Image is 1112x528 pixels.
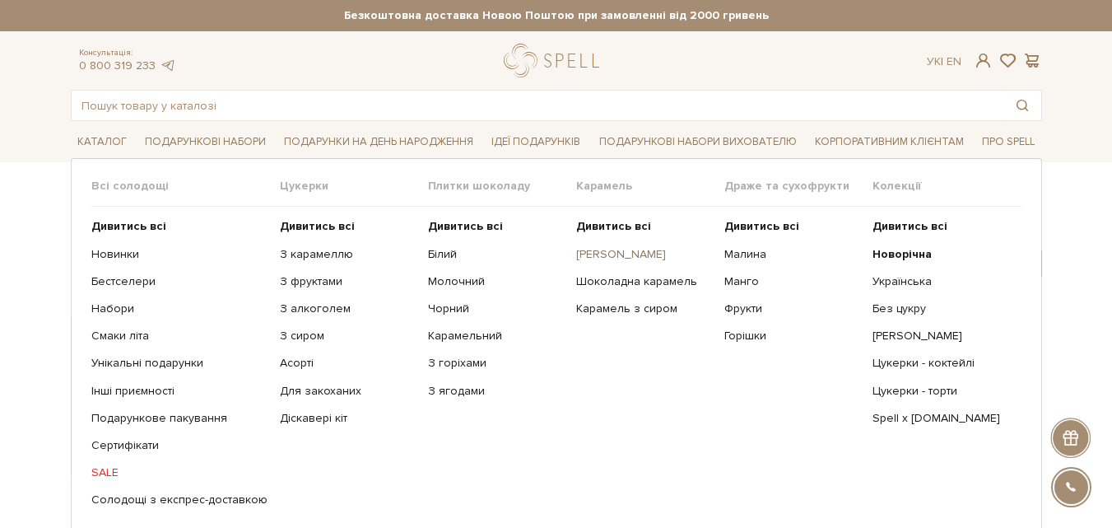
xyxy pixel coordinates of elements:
a: Чорний [428,301,564,316]
a: telegram [160,58,176,72]
a: Новорічна [872,247,1008,262]
a: Молочний [428,274,564,289]
span: Цукерки [280,179,428,194]
b: Дивитись всі [724,219,799,233]
a: Карамельний [428,329,564,343]
a: Бестселери [91,274,268,289]
span: Плитки шоколаду [428,179,576,194]
a: Про Spell [975,129,1041,155]
a: 0 800 319 233 [79,58,156,72]
a: З горіхами [428,356,564,371]
a: З ягодами [428,384,564,399]
span: Карамель [576,179,724,194]
a: З карамеллю [280,247,416,262]
a: Манго [724,274,860,289]
a: [PERSON_NAME] [576,247,712,262]
b: Дивитись всі [872,219,947,233]
a: З сиром [280,329,416,343]
a: [PERSON_NAME] [872,329,1008,343]
button: Пошук товару у каталозі [1003,91,1041,120]
a: Інші приємності [91,384,268,399]
input: Пошук товару у каталозі [72,91,1003,120]
a: Каталог [71,129,133,155]
a: Цукерки - торти [872,384,1008,399]
a: Білий [428,247,564,262]
b: Дивитись всі [428,219,503,233]
a: Дивитись всі [428,219,564,234]
a: Набори [91,301,268,316]
a: Подарункові набори [138,129,272,155]
span: | [941,54,943,68]
a: Дивитись всі [576,219,712,234]
a: logo [504,44,607,77]
a: Дивитись всі [280,219,416,234]
a: Для закоханих [280,384,416,399]
a: Ідеї подарунків [485,129,587,155]
b: Новорічна [872,247,932,261]
a: З алкоголем [280,301,416,316]
a: SALE [91,465,268,480]
a: Подарункові набори вихователю [593,128,803,156]
a: Без цукру [872,301,1008,316]
a: Шоколадна карамель [576,274,712,289]
span: Драже та сухофрукти [724,179,872,194]
a: En [947,54,961,68]
a: З фруктами [280,274,416,289]
a: Діскавері кіт [280,411,416,426]
a: Новинки [91,247,268,262]
b: Дивитись всі [280,219,355,233]
span: Колекції [872,179,1021,194]
span: Консультація: [79,48,176,58]
a: Подарункове пакування [91,411,268,426]
a: Подарунки на День народження [277,129,480,155]
a: Солодощі з експрес-доставкою [91,493,268,507]
a: Цукерки - коктейлі [872,356,1008,371]
strong: Безкоштовна доставка Новою Поштою при замовленні від 2000 гривень [71,8,1042,23]
span: Всі солодощі [91,179,280,194]
b: Дивитись всі [91,219,166,233]
a: Карамель з сиром [576,301,712,316]
b: Дивитись всі [576,219,651,233]
a: Дивитись всі [724,219,860,234]
a: Дивитись всі [91,219,268,234]
a: Сертифікати [91,438,268,453]
a: Горішки [724,329,860,343]
a: Дивитись всі [872,219,1008,234]
a: Українська [872,274,1008,289]
a: Смаки літа [91,329,268,343]
div: Ук [927,54,961,69]
a: Spell x [DOMAIN_NAME] [872,411,1008,426]
a: Фрукти [724,301,860,316]
a: Корпоративним клієнтам [808,128,970,156]
a: Малина [724,247,860,262]
a: Унікальні подарунки [91,356,268,371]
a: Асорті [280,356,416,371]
